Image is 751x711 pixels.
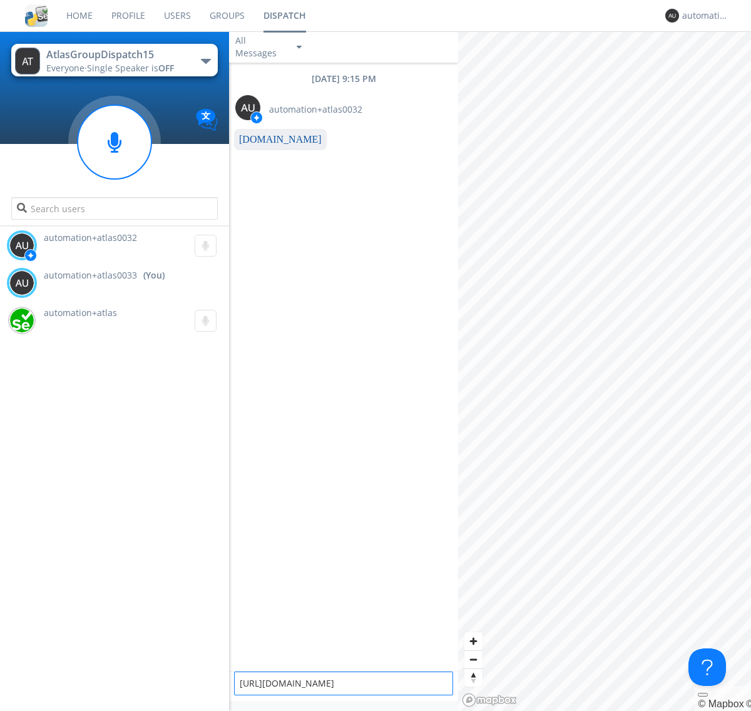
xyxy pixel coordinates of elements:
[9,270,34,295] img: 373638.png
[698,693,708,697] button: Toggle attribution
[11,197,217,220] input: Search users
[143,269,165,282] div: (You)
[44,232,137,243] span: automation+atlas0032
[688,648,726,686] iframe: Toggle Customer Support
[15,48,40,74] img: 373638.png
[464,668,483,687] button: Reset bearing to north
[44,307,117,319] span: automation+atlas
[235,34,285,59] div: All Messages
[464,650,483,668] button: Zoom out
[44,269,137,282] span: automation+atlas0033
[239,134,322,145] a: [DOMAIN_NAME]
[158,62,174,74] span: OFF
[464,632,483,650] button: Zoom in
[234,672,453,695] textarea: [URL][DOMAIN_NAME]
[196,109,218,131] img: Translation enabled
[11,44,217,76] button: AtlasGroupDispatch15Everyone·Single Speaker isOFF
[235,95,260,120] img: 373638.png
[665,9,679,23] img: 373638.png
[46,48,187,62] div: AtlasGroupDispatch15
[698,698,743,709] a: Mapbox
[462,693,517,707] a: Mapbox logo
[682,9,729,22] div: automation+atlas0033
[229,73,458,85] div: [DATE] 9:15 PM
[9,308,34,333] img: d2d01cd9b4174d08988066c6d424eccd
[46,62,187,74] div: Everyone ·
[87,62,174,74] span: Single Speaker is
[269,103,362,116] span: automation+atlas0032
[9,233,34,258] img: 373638.png
[297,46,302,49] img: caret-down-sm.svg
[25,4,48,27] img: cddb5a64eb264b2086981ab96f4c1ba7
